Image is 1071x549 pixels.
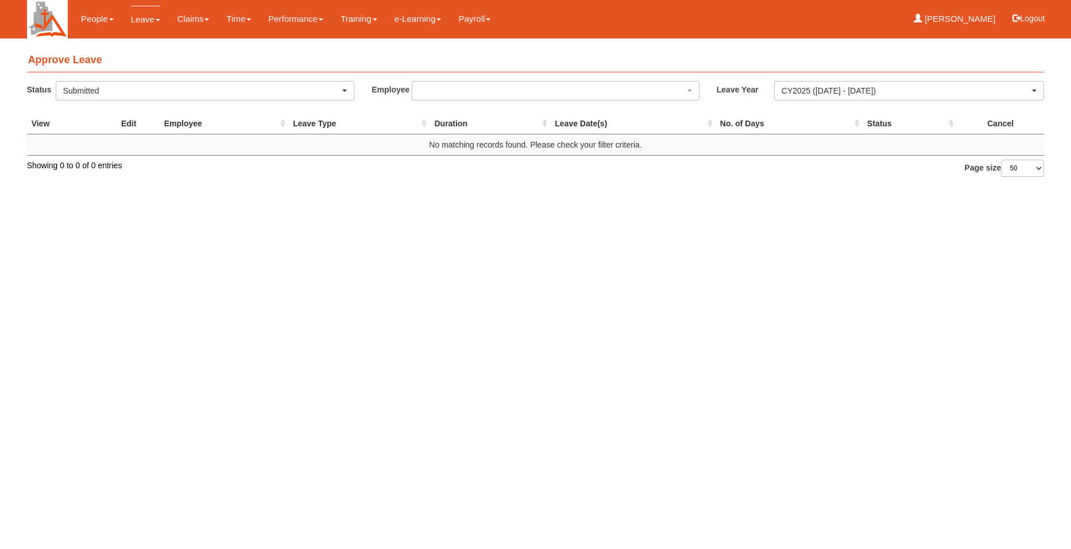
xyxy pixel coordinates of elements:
a: People [81,6,114,32]
button: CY2025 ([DATE] - [DATE]) [774,81,1045,100]
a: Training [341,6,377,32]
a: Time [226,6,251,32]
th: Duration : activate to sort column ascending [430,113,550,134]
th: Leave Type : activate to sort column ascending [288,113,430,134]
th: Leave Date(s) : activate to sort column ascending [550,113,716,134]
button: Logout [1004,5,1053,32]
label: Employee [372,81,412,98]
th: Edit [98,113,160,134]
th: Employee : activate to sort column ascending [160,113,288,134]
a: e-Learning [395,6,442,32]
label: Status [27,81,56,98]
div: CY2025 ([DATE] - [DATE]) [782,85,1030,96]
td: No matching records found. Please check your filter criteria. [27,134,1045,155]
label: Page size [965,160,1045,177]
a: [PERSON_NAME] [914,6,996,32]
th: No. of Days : activate to sort column ascending [716,113,863,134]
div: Submitted [63,85,341,96]
th: View [27,113,98,134]
a: Payroll [458,6,490,32]
select: Page size [1001,160,1044,177]
a: Performance [268,6,323,32]
a: Claims [177,6,210,32]
h4: Approve Leave [27,49,1045,72]
th: Cancel [957,113,1044,134]
th: Status : activate to sort column ascending [863,113,957,134]
label: Leave Year [717,81,774,98]
button: Submitted [56,81,355,100]
a: Leave [131,6,160,33]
